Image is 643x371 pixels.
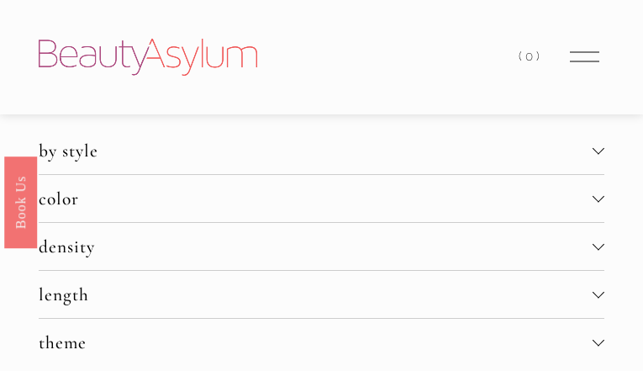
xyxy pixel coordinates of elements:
[536,49,543,64] span: )
[519,49,525,64] span: (
[39,236,593,257] span: density
[39,140,593,162] span: by style
[39,223,604,270] button: density
[39,188,593,209] span: color
[39,175,604,222] button: color
[4,156,37,247] a: Book Us
[39,39,257,76] img: Beauty Asylum | Bridal Hair &amp; Makeup Charlotte &amp; Atlanta
[39,331,593,353] span: theme
[39,127,604,174] button: by style
[39,271,604,318] button: length
[39,319,604,366] button: theme
[525,49,536,64] span: 0
[519,45,542,68] a: (0)
[39,284,593,305] span: length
